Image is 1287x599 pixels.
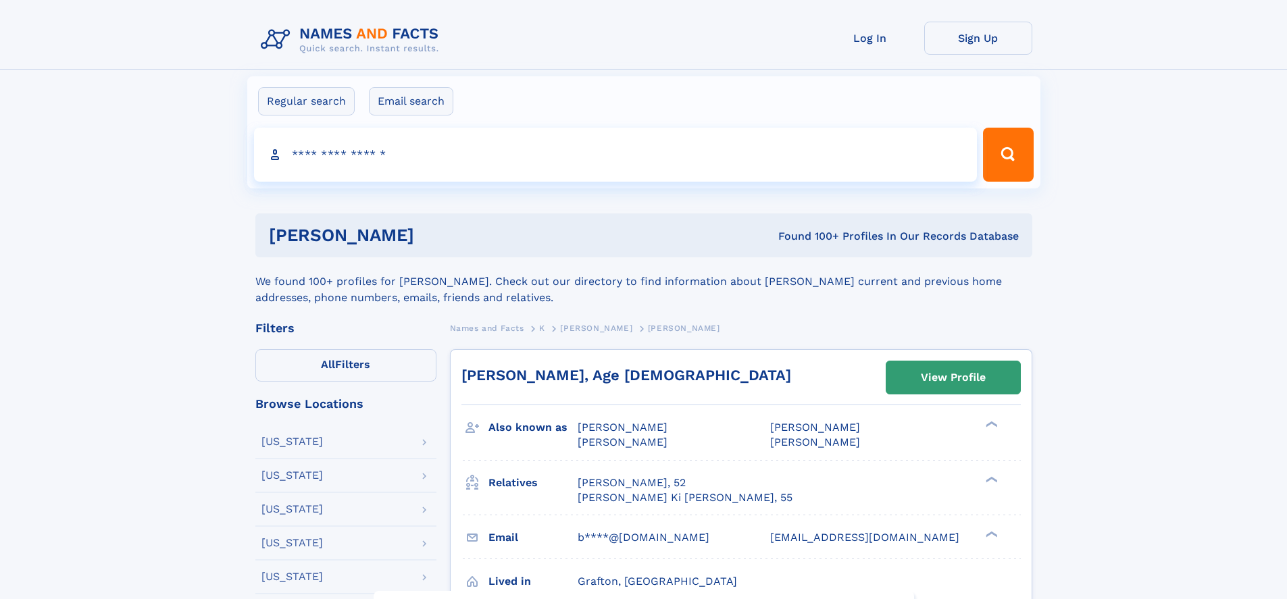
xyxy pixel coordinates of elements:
a: [PERSON_NAME], Age [DEMOGRAPHIC_DATA] [461,367,791,384]
div: [US_STATE] [261,504,323,515]
span: K [539,323,545,333]
label: Email search [369,87,453,115]
div: Found 100+ Profiles In Our Records Database [596,229,1019,244]
label: Regular search [258,87,355,115]
input: search input [254,128,978,182]
span: [PERSON_NAME] [770,421,860,434]
a: [PERSON_NAME] Ki [PERSON_NAME], 55 [578,490,792,505]
a: [PERSON_NAME] [560,319,632,336]
span: [PERSON_NAME] [578,436,667,448]
h3: Lived in [488,570,578,593]
span: [PERSON_NAME] [770,436,860,448]
h1: [PERSON_NAME] [269,227,597,244]
div: We found 100+ profiles for [PERSON_NAME]. Check out our directory to find information about [PERS... [255,257,1032,306]
a: [PERSON_NAME], 52 [578,475,686,490]
div: ❯ [982,420,999,429]
h3: Email [488,526,578,549]
span: [PERSON_NAME] [578,421,667,434]
div: ❯ [982,475,999,484]
a: Names and Facts [450,319,524,336]
span: [PERSON_NAME] [648,323,720,333]
div: View Profile [921,362,986,393]
img: Logo Names and Facts [255,22,450,58]
div: [US_STATE] [261,571,323,582]
div: ❯ [982,529,999,538]
div: Browse Locations [255,398,436,410]
a: Log In [816,22,924,55]
a: K [539,319,545,336]
span: Grafton, [GEOGRAPHIC_DATA] [578,575,737,588]
div: [US_STATE] [261,538,323,548]
a: View Profile [886,361,1020,394]
div: [US_STATE] [261,436,323,447]
span: All [321,358,335,371]
div: [US_STATE] [261,470,323,481]
a: Sign Up [924,22,1032,55]
div: Filters [255,322,436,334]
span: [PERSON_NAME] [560,323,632,333]
button: Search Button [983,128,1033,182]
h3: Also known as [488,416,578,439]
span: [EMAIL_ADDRESS][DOMAIN_NAME] [770,531,959,544]
h3: Relatives [488,471,578,494]
label: Filters [255,349,436,382]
